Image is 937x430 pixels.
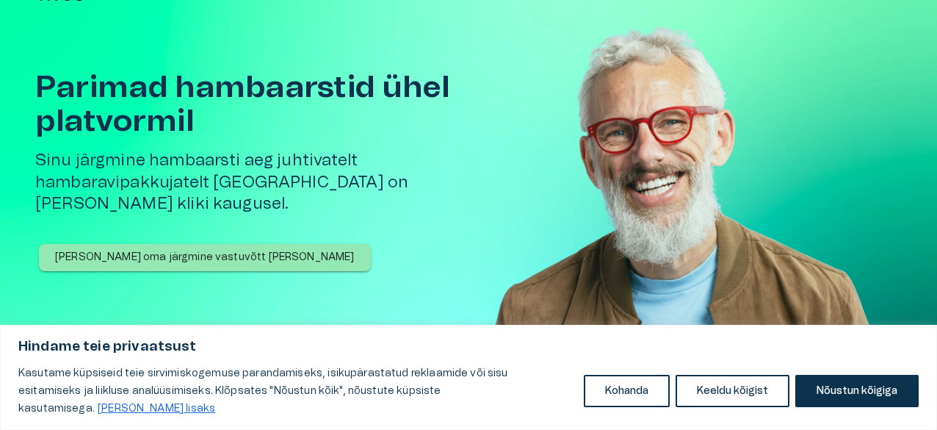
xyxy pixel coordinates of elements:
a: Loe lisaks [97,403,216,415]
button: Keeldu kõigist [676,375,789,407]
button: [PERSON_NAME] oma järgmine vastuvõtt [PERSON_NAME] [39,244,371,271]
button: Nõustun kõigiga [795,375,919,407]
p: [PERSON_NAME] oma järgmine vastuvõtt [PERSON_NAME] [55,250,355,265]
p: Kasutame küpsiseid teie sirvimiskogemuse parandamiseks, isikupärastatud reklaamide või sisu esita... [18,365,573,418]
h5: Sinu järgmine hambaarsti aeg juhtivatelt hambaravipakkujatelt [GEOGRAPHIC_DATA] on [PERSON_NAME] ... [35,150,511,215]
button: Kohanda [584,375,670,407]
h1: Parimad hambaarstid ühel platvormil [35,71,511,138]
p: Hindame teie privaatsust [18,338,919,356]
